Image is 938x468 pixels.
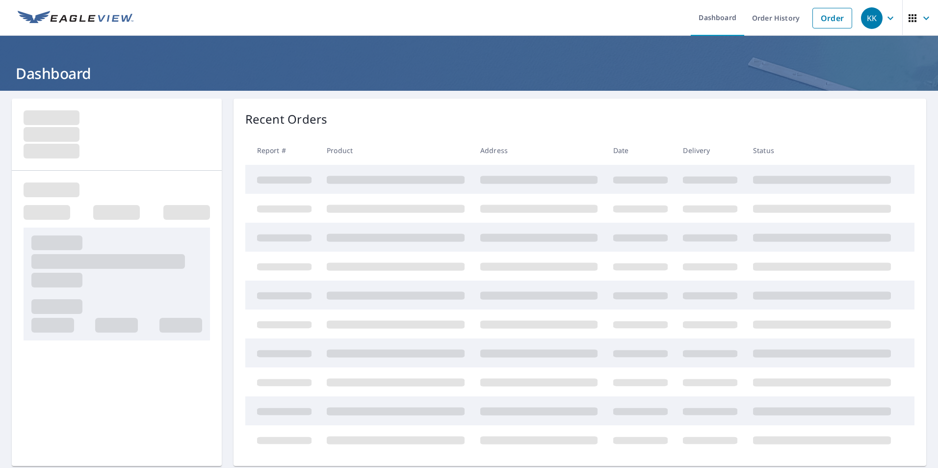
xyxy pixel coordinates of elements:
th: Address [472,136,605,165]
th: Product [319,136,472,165]
th: Date [605,136,676,165]
div: KK [861,7,883,29]
p: Recent Orders [245,110,328,128]
a: Order [812,8,852,28]
h1: Dashboard [12,63,926,83]
th: Report # [245,136,319,165]
th: Status [745,136,899,165]
img: EV Logo [18,11,133,26]
th: Delivery [675,136,745,165]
